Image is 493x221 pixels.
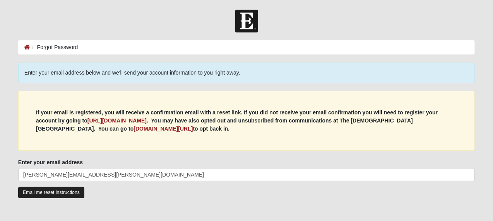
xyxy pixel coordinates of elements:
p: If your email is registered, you will receive a confirmation email with a reset link. If you did ... [36,109,457,133]
a: [DOMAIN_NAME][URL] [134,126,193,132]
img: Church of Eleven22 Logo [235,10,258,32]
li: Forgot Password [30,43,78,51]
a: [URL][DOMAIN_NAME] [87,117,147,124]
label: Enter your email address [18,158,83,166]
input: Email me reset instructions [18,187,84,198]
div: Enter your email address below and we'll send your account information to you right away. [18,63,475,83]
